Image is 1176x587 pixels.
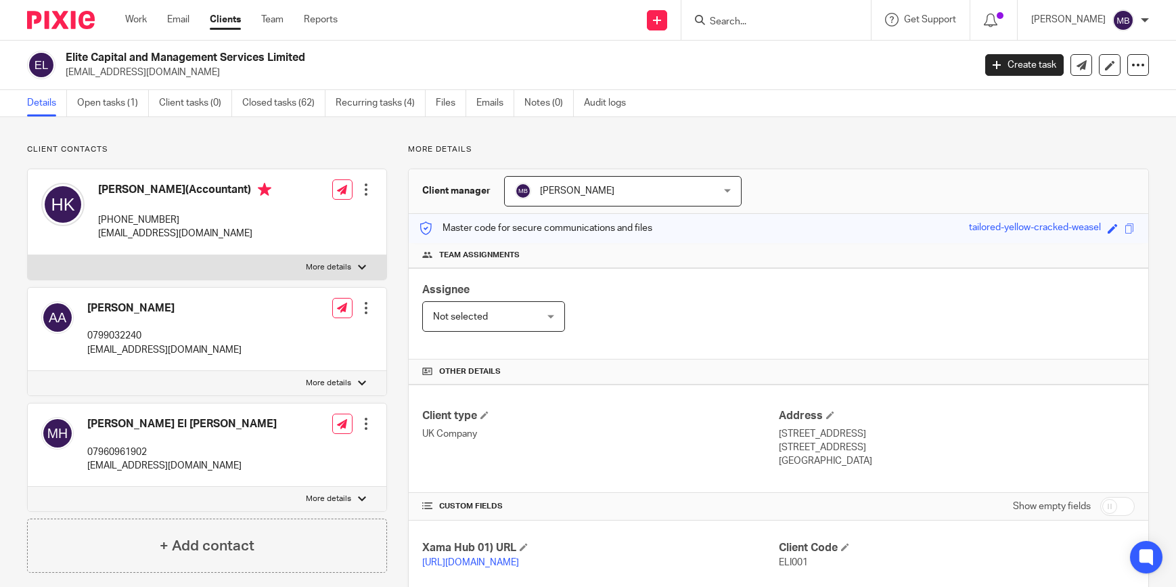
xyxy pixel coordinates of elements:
h4: [PERSON_NAME] [87,301,242,316]
p: [EMAIL_ADDRESS][DOMAIN_NAME] [87,459,277,473]
p: More details [408,144,1149,155]
img: svg%3E [41,183,85,226]
img: svg%3E [515,183,531,199]
h4: [PERSON_NAME] El [PERSON_NAME] [87,417,277,431]
a: Recurring tasks (4) [336,90,426,116]
img: svg%3E [41,301,74,334]
a: Closed tasks (62) [242,90,325,116]
a: Reports [304,13,338,26]
img: svg%3E [1112,9,1134,31]
a: Work [125,13,147,26]
i: Primary [258,183,271,196]
img: Pixie [27,11,95,29]
p: [STREET_ADDRESS] [779,427,1135,441]
p: [GEOGRAPHIC_DATA] [779,454,1135,468]
p: 07960961902 [87,445,277,459]
p: [PERSON_NAME] [1031,13,1106,26]
span: Team assignments [439,250,520,261]
a: Details [27,90,67,116]
p: Master code for secure communications and files [419,221,652,235]
h4: Address [779,409,1135,423]
p: More details [306,494,351,504]
input: Search [708,16,830,28]
img: svg%3E [41,417,74,450]
label: Show empty fields [1013,500,1091,513]
a: Files [436,90,466,116]
a: Audit logs [584,90,636,116]
span: Other details [439,366,501,377]
p: [EMAIL_ADDRESS][DOMAIN_NAME] [66,66,965,79]
a: Email [167,13,189,26]
h4: + Add contact [160,536,254,557]
span: Not selected [433,312,488,322]
p: More details [306,262,351,273]
p: [PHONE_NUMBER] [98,213,271,227]
h4: CUSTOM FIELDS [422,501,778,512]
p: [EMAIL_ADDRESS][DOMAIN_NAME] [98,227,271,240]
p: More details [306,378,351,389]
h4: Client Code [779,541,1135,555]
span: [PERSON_NAME] [540,186,614,196]
span: Get Support [904,15,956,24]
h4: Client type [422,409,778,423]
h4: [PERSON_NAME](Accountant) [98,183,271,200]
a: Open tasks (1) [77,90,149,116]
p: [EMAIL_ADDRESS][DOMAIN_NAME] [87,343,242,357]
div: tailored-yellow-cracked-weasel [969,221,1101,236]
a: Emails [476,90,514,116]
span: Assignee [422,284,470,295]
h2: Elite Capital and Management Services Limited [66,51,785,65]
span: ELI001 [779,558,808,567]
p: [STREET_ADDRESS] [779,441,1135,454]
h4: Xama Hub 01) URL [422,541,778,555]
img: svg%3E [27,51,55,79]
p: UK Company [422,427,778,441]
a: Clients [210,13,241,26]
h3: Client manager [422,184,491,198]
a: [URL][DOMAIN_NAME] [422,558,519,567]
a: Team [261,13,284,26]
a: Client tasks (0) [159,90,232,116]
a: Notes (0) [524,90,574,116]
p: Client contacts [27,144,387,155]
p: 0799032240 [87,329,242,343]
a: Create task [985,54,1064,76]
